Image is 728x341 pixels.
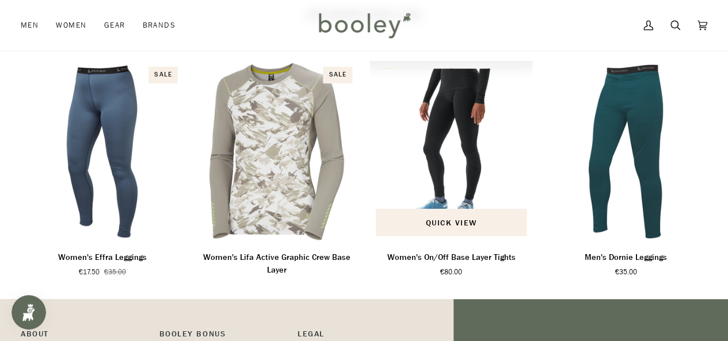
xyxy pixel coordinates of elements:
[195,247,358,289] a: Women's Lifa Active Graphic Crew Base Layer
[544,61,707,242] img: Sprayway Men's Dornie Leggings Marine Blue - Booley Galway
[615,267,636,277] span: €35.00
[370,61,533,242] product-grid-item-variant: XS / Black
[544,61,707,242] a: Men's Dornie Leggings
[21,20,39,31] span: Men
[21,247,184,277] a: Women's Effra Leggings
[425,217,477,229] span: Quick view
[544,61,707,277] product-grid-item: Men's Dornie Leggings
[370,61,533,242] img: COMPRESSPORT Women's On/Off Base Layer Tights - Booley Galway
[104,267,126,277] span: €35.00
[314,9,414,42] img: Booley
[12,295,46,329] iframe: Button to open loyalty program pop-up
[195,61,358,242] a: Women's Lifa Active Graphic Crew Base Layer
[195,61,358,242] product-grid-item-variant: XS / Terrazzo Mountain Camo
[544,247,707,277] a: Men's Dornie Leggings
[376,209,527,236] button: Quick view
[195,61,358,289] product-grid-item: Women's Lifa Active Graphic Crew Base Layer
[21,61,184,242] a: Women's Effra Leggings
[21,61,184,277] product-grid-item: Women's Effra Leggings
[21,61,184,242] img: Sprayway Women's Effra Leggings Bering Sea - Booley Galway
[370,61,533,242] a: Women's On/Off Base Layer Tights
[56,20,86,31] span: Women
[387,251,516,264] p: Women's On/Off Base Layer Tights
[148,67,178,83] div: Sale
[195,61,358,242] img: Helly Hansen Women's Lifa Active Crew Base Layer Terrazzo Mountain Camo - Booley Galway
[323,67,352,83] div: Sale
[544,61,707,242] product-grid-item-variant: Small / Marine Blue
[440,267,462,277] span: €80.00
[21,61,184,242] product-grid-item-variant: 8 / Bering Sea
[104,20,125,31] span: Gear
[585,251,667,264] p: Men's Dornie Leggings
[142,20,176,31] span: Brands
[195,251,358,276] p: Women's Lifa Active Graphic Crew Base Layer
[370,247,533,277] a: Women's On/Off Base Layer Tights
[58,251,147,264] p: Women's Effra Leggings
[370,61,533,277] product-grid-item: Women's On/Off Base Layer Tights
[79,267,100,277] span: €17.50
